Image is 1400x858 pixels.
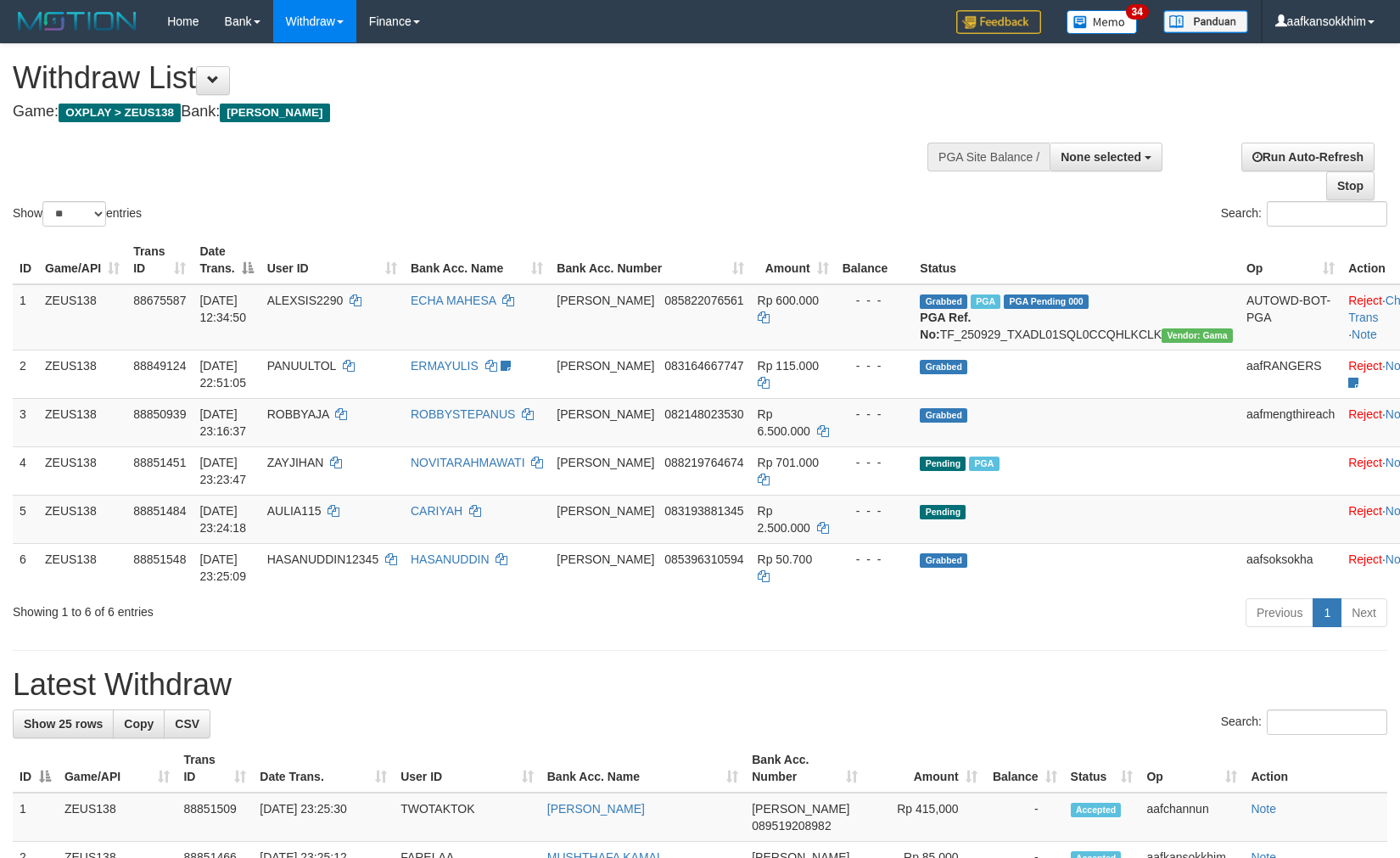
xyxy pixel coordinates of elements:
span: [DATE] 22:51:05 [199,359,246,390]
th: Game/API: activate to sort column ascending [38,236,126,284]
th: ID [13,236,38,284]
td: aafRANGERS [1240,350,1341,398]
td: ZEUS138 [38,543,126,592]
span: 88850939 [133,407,186,421]
span: Marked by aafkaynarin [969,457,999,471]
span: Show 25 rows [24,717,103,731]
a: ECHA MAHESA [411,294,496,307]
th: Balance: activate to sort column ascending [984,744,1064,793]
td: AUTOWD-BOT-PGA [1240,284,1341,350]
input: Search: [1267,709,1387,735]
img: Button%20Memo.svg [1067,10,1138,34]
a: 1 [1313,598,1341,627]
td: ZEUS138 [38,398,126,446]
span: Copy 082148023530 to clipboard [664,407,743,421]
a: Reject [1348,456,1382,469]
h4: Game: Bank: [13,104,916,121]
th: Game/API: activate to sort column ascending [58,744,177,793]
th: Trans ID: activate to sort column ascending [126,236,193,284]
span: ZAYJIHAN [267,456,324,469]
td: ZEUS138 [38,495,126,543]
input: Search: [1267,201,1387,227]
span: Grabbed [920,360,967,374]
a: Stop [1326,171,1375,200]
img: Feedback.jpg [956,10,1041,34]
span: [DATE] 23:24:18 [199,504,246,535]
th: Balance [836,236,914,284]
td: 3 [13,398,38,446]
img: MOTION_logo.png [13,8,142,34]
td: aafmengthireach [1240,398,1341,446]
th: Status [913,236,1240,284]
h1: Withdraw List [13,61,916,95]
span: [PERSON_NAME] [557,407,654,421]
td: - [984,793,1064,842]
td: aafsoksokha [1240,543,1341,592]
th: Action [1244,744,1387,793]
span: AULIA115 [267,504,322,518]
span: Rp 701.000 [758,456,819,469]
span: PGA Pending [1004,294,1089,309]
label: Show entries [13,201,142,227]
div: - - - [843,502,907,519]
span: Copy 088219764674 to clipboard [664,456,743,469]
td: TWOTAKTOK [394,793,540,842]
span: Copy 083164667747 to clipboard [664,359,743,373]
span: Rp 115.000 [758,359,819,373]
th: Bank Acc. Name: activate to sort column ascending [404,236,550,284]
span: Accepted [1071,803,1122,817]
td: 1 [13,793,58,842]
span: ROBBYAJA [267,407,329,421]
td: ZEUS138 [58,793,177,842]
td: 2 [13,350,38,398]
td: 1 [13,284,38,350]
span: OXPLAY > ZEUS138 [59,104,181,122]
span: Copy 085822076561 to clipboard [664,294,743,307]
span: Copy [124,717,154,731]
td: Rp 415,000 [865,793,984,842]
label: Search: [1221,709,1387,735]
span: 88851451 [133,456,186,469]
span: Rp 600.000 [758,294,819,307]
span: [PERSON_NAME] [557,552,654,566]
span: [DATE] 23:16:37 [199,407,246,438]
span: [DATE] 12:34:50 [199,294,246,324]
div: - - - [843,292,907,309]
a: ERMAYULIS [411,359,479,373]
td: 88851509 [176,793,253,842]
h1: Latest Withdraw [13,668,1387,702]
span: 88849124 [133,359,186,373]
th: Bank Acc. Number: activate to sort column ascending [745,744,865,793]
img: panduan.png [1163,10,1248,33]
span: Grabbed [920,553,967,568]
th: Amount: activate to sort column ascending [865,744,984,793]
th: Date Trans.: activate to sort column ascending [253,744,394,793]
div: PGA Site Balance / [927,143,1050,171]
td: aafchannun [1140,793,1244,842]
td: ZEUS138 [38,446,126,495]
span: 34 [1126,4,1149,20]
span: [PERSON_NAME] [557,456,654,469]
a: Note [1251,802,1276,816]
span: Rp 2.500.000 [758,504,810,535]
td: TF_250929_TXADL01SQL0CCQHLKCLK [913,284,1240,350]
label: Search: [1221,201,1387,227]
span: Copy 085396310594 to clipboard [664,552,743,566]
td: 5 [13,495,38,543]
a: Show 25 rows [13,709,114,738]
span: [PERSON_NAME] [220,104,329,122]
th: Amount: activate to sort column ascending [751,236,836,284]
span: Pending [920,457,966,471]
td: ZEUS138 [38,350,126,398]
a: Previous [1246,598,1313,627]
td: ZEUS138 [38,284,126,350]
a: Note [1352,328,1377,341]
span: CSV [175,717,199,731]
button: None selected [1050,143,1162,171]
b: PGA Ref. No: [920,311,971,341]
span: ALEXSIS2290 [267,294,344,307]
a: Next [1341,598,1387,627]
span: [PERSON_NAME] [557,359,654,373]
th: User ID: activate to sort column ascending [394,744,540,793]
td: [DATE] 23:25:30 [253,793,394,842]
